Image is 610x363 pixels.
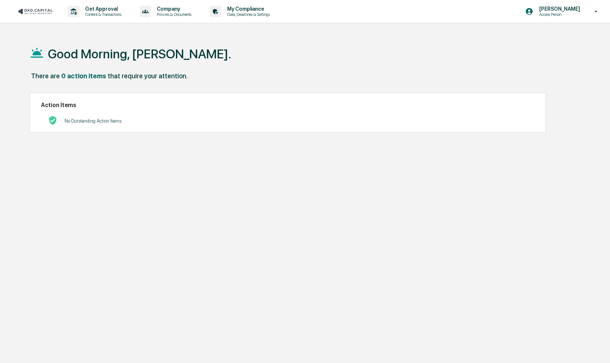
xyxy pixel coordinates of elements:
img: logo [18,8,53,15]
p: [PERSON_NAME] [533,6,584,12]
div: 0 action items [61,72,106,80]
p: Data, Deadlines & Settings [221,12,274,17]
img: No Actions logo [48,116,57,125]
h2: Action Items [41,102,535,109]
p: No Outstanding Action Items [65,118,121,124]
p: My Compliance [221,6,274,12]
p: Content & Transactions [79,12,125,17]
p: Policies & Documents [151,12,195,17]
p: Get Approval [79,6,125,12]
h1: Good Morning, [PERSON_NAME]. [48,47,231,61]
p: Company [151,6,195,12]
div: that require your attention. [108,72,188,80]
div: There are [31,72,60,80]
p: Access Person [533,12,584,17]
